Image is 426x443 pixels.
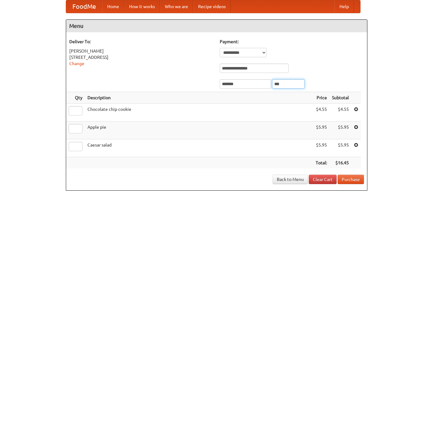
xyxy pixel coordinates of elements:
a: How it works [124,0,160,13]
td: Apple pie [85,121,313,139]
th: Description [85,92,313,104]
a: Recipe videos [193,0,231,13]
h4: Menu [66,20,367,32]
div: [PERSON_NAME] [69,48,213,54]
a: Who we are [160,0,193,13]
td: Chocolate chip cookie [85,104,313,121]
a: Home [102,0,124,13]
td: $5.95 [313,139,329,157]
th: $16.45 [329,157,351,169]
h5: Payment: [220,39,364,45]
td: $5.95 [313,121,329,139]
a: FoodMe [66,0,102,13]
td: $5.95 [329,121,351,139]
td: Caesar salad [85,139,313,157]
th: Subtotal [329,92,351,104]
a: Help [334,0,354,13]
th: Total: [313,157,329,169]
th: Qty [66,92,85,104]
a: Clear Cart [309,175,337,184]
button: Purchase [338,175,364,184]
td: $5.95 [329,139,351,157]
td: $4.55 [313,104,329,121]
h5: Deliver To: [69,39,213,45]
th: Price [313,92,329,104]
div: [STREET_ADDRESS] [69,54,213,60]
a: Change [69,61,84,66]
td: $4.55 [329,104,351,121]
a: Back to Menu [273,175,308,184]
